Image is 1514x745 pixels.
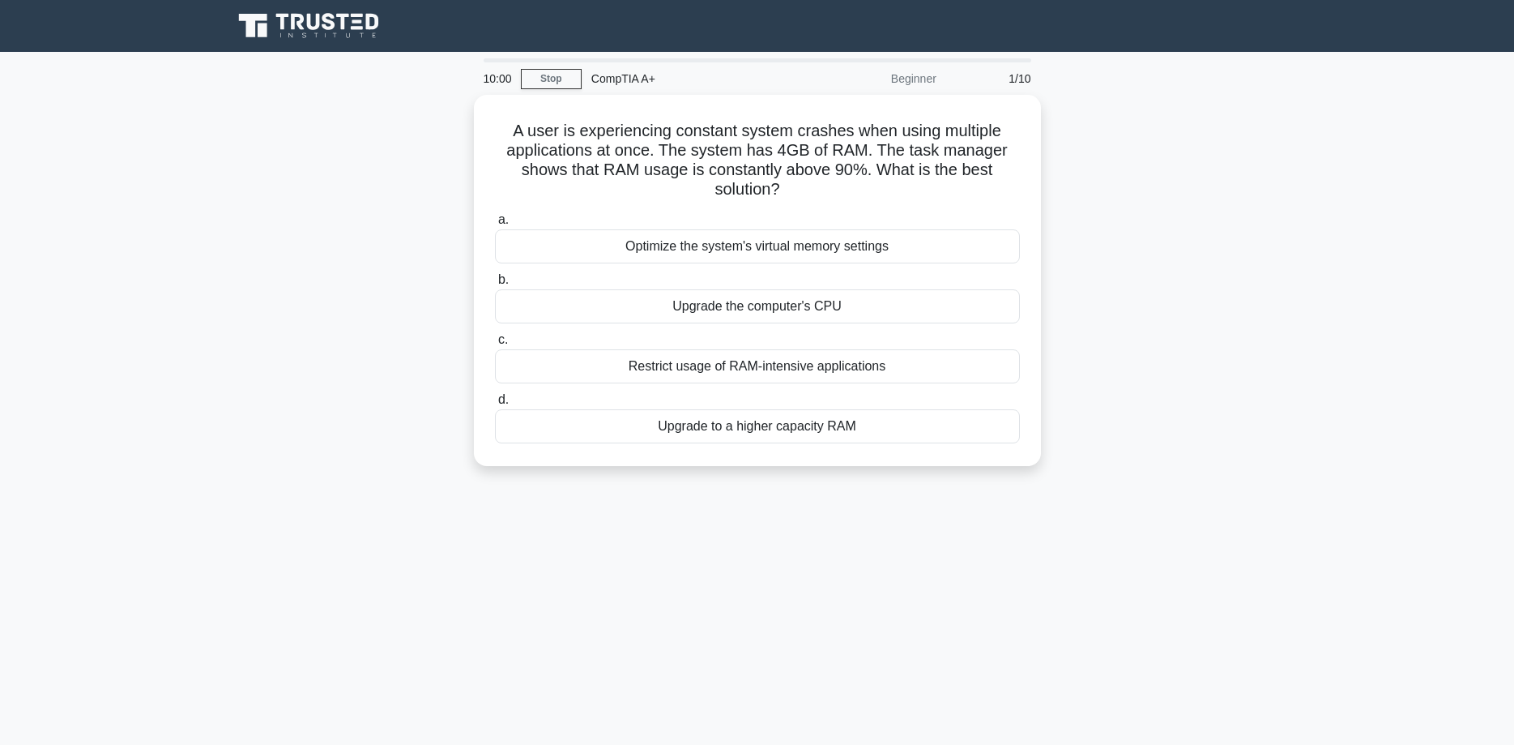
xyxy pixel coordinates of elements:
[474,62,521,95] div: 10:00
[495,409,1020,443] div: Upgrade to a higher capacity RAM
[493,121,1021,200] h5: A user is experiencing constant system crashes when using multiple applications at once. The syst...
[498,272,509,286] span: b.
[521,69,582,89] a: Stop
[498,212,509,226] span: a.
[495,229,1020,263] div: Optimize the system's virtual memory settings
[946,62,1041,95] div: 1/10
[495,349,1020,383] div: Restrict usage of RAM-intensive applications
[498,392,509,406] span: d.
[804,62,946,95] div: Beginner
[498,332,508,346] span: c.
[582,62,804,95] div: CompTIA A+
[495,289,1020,323] div: Upgrade the computer's CPU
